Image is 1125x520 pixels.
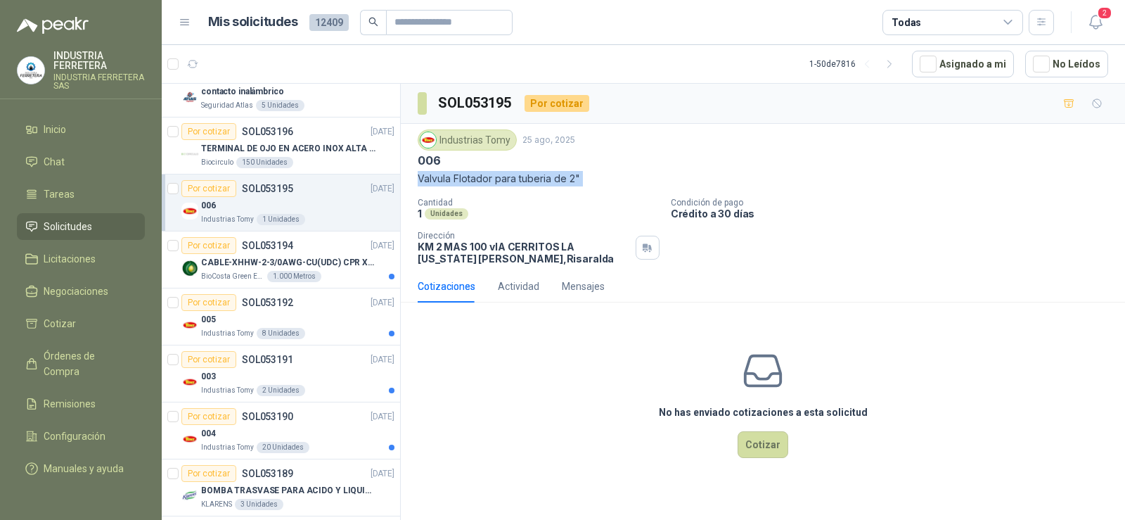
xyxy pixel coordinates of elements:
[181,123,236,140] div: Por cotizar
[162,61,400,118] a: Por cotizarSOL053199[DATE] Company Logocontacto inalámbricoSeguridad Atlas5 Unidades
[53,73,145,90] p: INDUSTRIA FERRETERA SAS
[181,203,198,220] img: Company Logo
[418,208,422,220] p: 1
[201,328,254,339] p: Industrias Tomy
[181,488,198,505] img: Company Logo
[181,180,236,197] div: Por cotizar
[162,345,400,402] a: Por cotizarSOL053191[DATE] Company Logo003Industrias Tomy2 Unidades
[562,279,605,294] div: Mensajes
[44,429,105,444] span: Configuración
[235,499,283,510] div: 3 Unidades
[181,294,236,311] div: Por cotizar
[201,499,232,510] p: KLARENS
[181,465,236,482] div: Por cotizar
[659,405,868,420] h3: No has enviado cotizaciones a esta solicitud
[201,157,233,168] p: Biocirculo
[242,298,293,307] p: SOL053192
[418,198,660,208] p: Cantidad
[371,467,394,481] p: [DATE]
[498,279,539,294] div: Actividad
[201,199,216,213] p: 006
[17,278,145,305] a: Negociaciones
[17,423,145,450] a: Configuración
[181,260,198,277] img: Company Logo
[371,353,394,367] p: [DATE]
[162,288,400,345] a: Por cotizarSOL053192[DATE] Company Logo005Industrias Tomy8 Unidades
[162,402,400,459] a: Por cotizarSOL053190[DATE] Company Logo004Industrias Tomy20 Unidades
[242,127,293,137] p: SOL053196
[162,459,400,516] a: Por cotizarSOL053189[DATE] Company LogoBOMBA TRASVASE PARA ACIDO Y LIQUIDOS CORROSIVOKLARENS3 Uni...
[44,251,96,267] span: Licitaciones
[17,181,145,208] a: Tareas
[257,385,305,396] div: 2 Unidades
[368,17,378,27] span: search
[201,271,264,282] p: BioCosta Green Energy S.A.S
[257,442,309,453] div: 20 Unidades
[44,316,76,331] span: Cotizar
[418,171,1108,186] p: Valvula Flotador para tuberia de 2"
[17,310,145,337] a: Cotizar
[17,116,145,143] a: Inicio
[242,469,293,478] p: SOL053189
[181,237,236,254] div: Por cotizar
[17,17,89,34] img: Logo peakr
[371,239,394,253] p: [DATE]
[201,85,284,99] p: contacto inalámbrico
[44,348,131,379] span: Órdenes de Compra
[17,455,145,482] a: Manuales y ayuda
[242,412,293,421] p: SOL053190
[44,461,124,476] span: Manuales y ayuda
[418,241,630,265] p: KM 2 MAS 100 vIA CERRITOS LA [US_STATE] [PERSON_NAME] , Risaralda
[525,95,589,112] div: Por cotizar
[242,355,293,364] p: SOL053191
[181,317,198,334] img: Company Logo
[44,219,92,234] span: Solicitudes
[418,279,475,294] div: Cotizaciones
[181,351,236,368] div: Por cotizar
[208,12,298,32] h1: Mis solicitudes
[809,53,901,75] div: 1 - 50 de 7816
[18,57,44,84] img: Company Logo
[201,427,216,440] p: 004
[371,410,394,424] p: [DATE]
[309,14,349,31] span: 12409
[418,129,517,151] div: Industrias Tomy
[17,148,145,175] a: Chat
[201,214,254,225] p: Industrias Tomy
[201,142,376,156] p: TERMINAL DE OJO EN ACERO INOX ALTA EMPERATURA
[201,256,376,269] p: CABLE-XHHW-2-3/0AWG-CU(UDC) CPR XLPE FR
[44,122,66,137] span: Inicio
[522,134,575,147] p: 25 ago, 2025
[418,231,630,241] p: Dirección
[242,241,293,251] p: SOL053194
[1097,6,1112,20] span: 2
[201,484,376,497] p: BOMBA TRASVASE PARA ACIDO Y LIQUIDOS CORROSIVO
[162,232,400,288] a: Por cotizarSOL053194[DATE] Company LogoCABLE-XHHW-2-3/0AWG-CU(UDC) CPR XLPE FRBioCosta Green Ener...
[236,157,293,168] div: 150 Unidades
[44,396,96,412] span: Remisiones
[257,214,305,225] div: 1 Unidades
[162,118,400,175] a: Por cotizarSOL053196[DATE] Company LogoTERMINAL DE OJO EN ACERO INOX ALTA EMPERATURABiocirculo150...
[425,208,468,220] div: Unidades
[201,442,254,453] p: Industrias Tomy
[201,100,253,111] p: Seguridad Atlas
[418,153,440,168] p: 006
[892,15,921,30] div: Todas
[738,431,788,458] button: Cotizar
[44,154,65,170] span: Chat
[201,313,216,326] p: 005
[44,186,75,202] span: Tareas
[17,391,145,417] a: Remisiones
[912,51,1014,77] button: Asignado a mi
[181,374,198,391] img: Company Logo
[267,271,321,282] div: 1.000 Metros
[201,370,216,383] p: 003
[201,385,254,396] p: Industrias Tomy
[371,296,394,310] p: [DATE]
[371,182,394,196] p: [DATE]
[257,328,305,339] div: 8 Unidades
[44,284,108,299] span: Negociaciones
[17,246,145,272] a: Licitaciones
[181,89,198,106] img: Company Logo
[438,92,513,114] h3: SOL053195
